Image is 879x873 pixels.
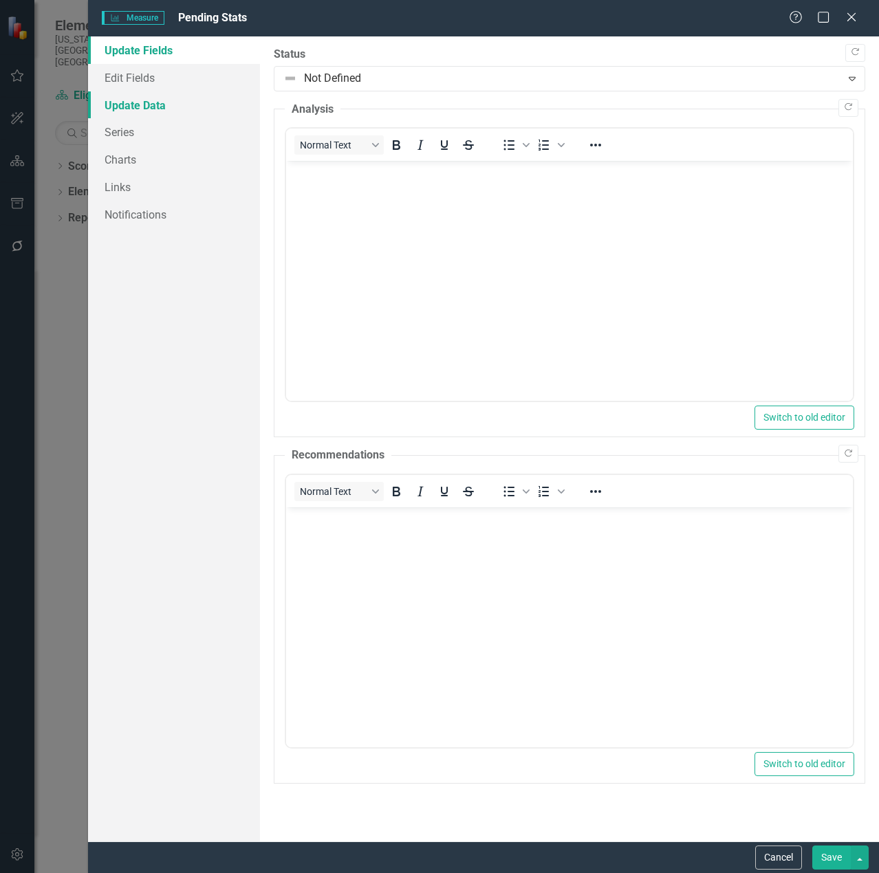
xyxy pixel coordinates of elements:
[755,406,854,430] button: Switch to old editor
[755,846,802,870] button: Cancel
[433,135,456,155] button: Underline
[274,47,865,63] label: Status
[294,482,384,501] button: Block Normal Text
[88,91,260,119] a: Update Data
[286,161,853,401] iframe: Rich Text Area
[384,135,408,155] button: Bold
[88,146,260,173] a: Charts
[300,486,367,497] span: Normal Text
[88,36,260,64] a: Update Fields
[812,846,851,870] button: Save
[88,201,260,228] a: Notifications
[88,173,260,201] a: Links
[384,482,408,501] button: Bold
[532,135,567,155] div: Numbered list
[409,135,432,155] button: Italic
[286,507,853,747] iframe: Rich Text Area
[497,135,532,155] div: Bullet list
[300,140,367,151] span: Normal Text
[433,482,456,501] button: Underline
[294,135,384,155] button: Block Normal Text
[755,752,854,776] button: Switch to old editor
[457,135,480,155] button: Strikethrough
[584,135,607,155] button: Reveal or hide additional toolbar items
[102,11,164,25] span: Measure
[88,118,260,146] a: Series
[285,447,391,463] legend: Recommendations
[178,11,247,24] span: Pending Stats
[88,64,260,91] a: Edit Fields
[497,482,532,501] div: Bullet list
[457,482,480,501] button: Strikethrough
[532,482,567,501] div: Numbered list
[409,482,432,501] button: Italic
[285,102,340,118] legend: Analysis
[584,482,607,501] button: Reveal or hide additional toolbar items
